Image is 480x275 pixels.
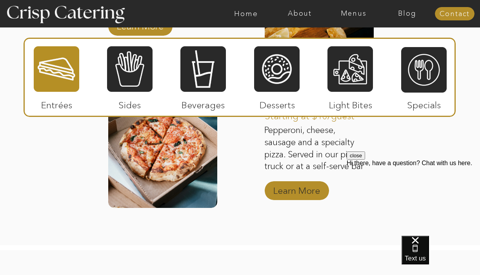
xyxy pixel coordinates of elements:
[398,92,450,115] p: Specials
[435,10,475,18] a: Contact
[251,92,303,115] p: Desserts
[114,13,166,36] a: Learn More
[347,151,480,246] iframe: podium webchat widget prompt
[273,10,327,18] a: About
[219,10,273,18] a: Home
[271,177,323,200] a: Learn More
[324,92,376,115] p: Light Bites
[380,10,434,18] a: Blog
[402,236,480,275] iframe: podium webchat widget bubble
[31,92,83,115] p: Entrées
[265,103,369,126] p: Starting at $10/guest
[104,92,156,115] p: Sides
[264,124,369,173] p: Pepperoni, cheese, sausage and a specialty pizza. Served in our pizza truck or at a self-serve bar
[327,10,380,18] a: Menus
[177,92,229,115] p: Beverages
